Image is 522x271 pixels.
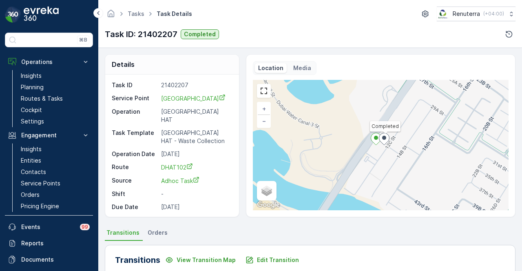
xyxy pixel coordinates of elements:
span: DHAT102 [161,164,193,171]
p: Route [112,163,158,172]
p: Completed [184,30,216,38]
p: Documents [21,256,90,264]
a: Settings [18,116,93,127]
p: Routes & Tasks [21,95,63,103]
a: Planning [18,82,93,93]
p: Operation [112,108,158,124]
p: Task Template [112,129,158,145]
a: Entities [18,155,93,166]
p: ( +04:00 ) [483,11,504,17]
p: Insights [21,72,42,80]
span: Task Details [155,10,194,18]
p: 99 [82,224,88,230]
p: [GEOGRAPHIC_DATA] HAT [161,108,230,124]
a: Events99 [5,219,93,235]
p: Orders [21,191,40,199]
span: + [262,105,266,112]
p: Operations [21,58,77,66]
p: Task ID: 21402207 [105,28,177,40]
a: Open this area in Google Maps (opens a new window) [255,200,282,210]
button: View Transition Map [160,253,241,267]
p: Due Date [112,203,158,211]
p: Pricing Engine [21,202,59,210]
a: Zoom In [258,103,270,115]
a: Homepage [106,12,115,19]
p: Operation Date [112,150,158,158]
p: Edit Transition [257,256,299,264]
p: Source [112,176,158,185]
img: Google [255,200,282,210]
span: Adhoc Task [161,177,199,184]
a: Insights [18,143,93,155]
a: Routes & Tasks [18,93,93,104]
button: Engagement [5,127,93,143]
a: Orders [18,189,93,200]
p: Planning [21,83,44,91]
p: ⌘B [79,37,87,43]
a: Service Points [18,178,93,189]
p: Reports [21,239,90,247]
a: Contacts [18,166,93,178]
p: [DATE] [161,150,230,158]
a: Insights [18,70,93,82]
button: Completed [181,29,219,39]
p: Location [258,64,283,72]
a: Zoom Out [258,115,270,127]
p: Transitions [115,254,160,266]
a: Pricing Engine [18,200,93,212]
a: Layers [258,182,276,200]
p: Contacts [21,168,46,176]
p: - [161,190,230,198]
p: Media [293,64,311,72]
a: View Fullscreen [258,85,270,97]
img: logo_dark-DEwI_e13.png [24,7,59,23]
p: Renuterra [453,10,480,18]
a: BEACH PARK PLAZA CENTRE [161,94,230,103]
span: − [262,117,266,124]
a: Reports [5,235,93,251]
p: Cockpit [21,106,42,114]
a: Documents [5,251,93,268]
p: Events [21,223,75,231]
span: Transitions [106,229,139,237]
a: Tasks [128,10,144,17]
span: Orders [148,229,168,237]
p: 21402207 [161,81,230,89]
p: [DATE] [161,203,230,211]
p: Details [112,59,135,69]
p: Service Point [112,94,158,103]
p: View Transition Map [177,256,236,264]
p: [GEOGRAPHIC_DATA] HAT - Waste Collection [161,129,230,145]
p: Time Window [112,216,158,224]
p: Entities [21,156,41,165]
p: Settings [21,117,44,126]
span: [GEOGRAPHIC_DATA] [161,95,226,102]
a: Adhoc Task [161,176,230,185]
p: Service Points [21,179,60,187]
img: Screenshot_2024-07-26_at_13.33.01.png [437,9,449,18]
p: Insights [21,145,42,153]
p: Shift [112,190,158,198]
button: Renuterra(+04:00) [437,7,515,21]
button: Operations [5,54,93,70]
p: Task ID [112,81,158,89]
p: Engagement [21,131,77,139]
a: DHAT102 [161,163,230,172]
button: Edit Transition [241,253,304,267]
a: Cockpit [18,104,93,116]
p: - [161,216,230,224]
img: logo [5,7,21,23]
